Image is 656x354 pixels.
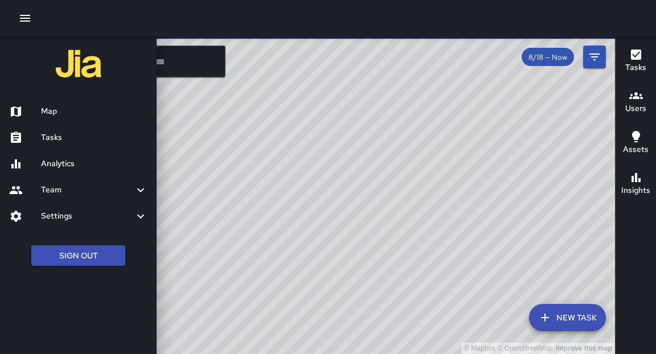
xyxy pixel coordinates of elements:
[41,158,147,170] h6: Analytics
[625,61,646,74] h6: Tasks
[623,143,649,156] h6: Assets
[621,184,650,197] h6: Insights
[41,210,134,223] h6: Settings
[31,245,125,266] button: Sign Out
[41,131,147,144] h6: Tasks
[56,41,101,87] img: jia-logo
[41,184,134,196] h6: Team
[41,105,147,118] h6: Map
[529,304,606,331] button: New Task
[625,102,646,115] h6: Users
